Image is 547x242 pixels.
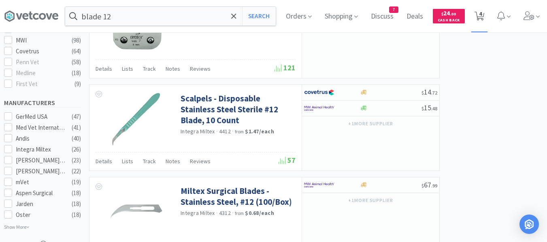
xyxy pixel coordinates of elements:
[143,65,156,72] span: Track
[96,158,112,165] span: Details
[242,7,276,25] button: Search
[421,103,437,112] span: 15
[304,179,334,191] img: f6b2451649754179b5b4e0c70c3f7cb0_2.png
[368,13,397,20] a: Discuss7
[72,123,81,133] div: ( 41 )
[166,158,180,165] span: Notes
[16,79,66,89] div: First Vet
[216,209,218,217] span: ·
[304,86,334,99] img: 77fca1acd8b6420a9015268ca798ef17_1.png
[16,177,66,187] div: mVet
[65,7,276,25] input: Search by item, sku, manufacturer, ingredient, size...
[143,158,156,165] span: Track
[232,209,234,217] span: ·
[235,129,244,135] span: from
[235,210,244,216] span: from
[72,134,81,143] div: ( 40 )
[181,93,294,126] a: Scalpels - Disposable Stainless Steel Sterile #12 Blade, 10 Count
[190,65,211,72] span: Reviews
[16,123,66,133] div: Med Vet International Direct
[16,112,66,122] div: GerMed USA
[96,65,112,72] span: Details
[72,145,81,154] div: ( 26 )
[216,128,218,135] span: ·
[110,185,162,238] img: 825703820e434fadb30dc524b649bfe1_76780.png
[431,183,437,189] span: . 99
[72,46,81,56] div: ( 64 )
[16,188,66,198] div: Aspen Surgical
[16,134,66,143] div: Andis
[16,68,66,78] div: Medline
[16,210,66,220] div: Oster
[433,5,465,27] a: $24.00Cash Back
[72,156,81,165] div: ( 23 )
[16,166,66,176] div: [PERSON_NAME] Laboratories Direct
[4,221,30,231] p: Show More
[72,177,81,187] div: ( 19 )
[275,63,296,72] span: 121
[471,14,488,21] a: 4
[421,105,424,112] span: $
[16,36,66,45] div: MWI
[72,166,81,176] div: ( 22 )
[219,128,231,135] span: 4412
[72,188,81,198] div: ( 18 )
[450,11,456,17] span: . 00
[72,199,81,209] div: ( 18 )
[181,209,215,217] a: Integra Miltex
[279,156,296,165] span: 57
[74,79,81,89] div: ( 9 )
[304,102,334,114] img: f6b2451649754179b5b4e0c70c3f7cb0_2.png
[421,180,437,189] span: 67
[441,11,443,17] span: $
[431,90,437,96] span: . 72
[190,158,211,165] span: Reviews
[389,7,398,13] span: 7
[344,118,397,129] button: +1more supplier
[16,199,66,209] div: Jarden
[438,18,460,23] span: Cash Back
[245,209,274,217] strong: $0.68 / each
[441,9,456,17] span: 24
[421,183,424,189] span: $
[72,36,81,45] div: ( 98 )
[16,57,66,67] div: Penn Vet
[181,128,215,135] a: Integra Miltex
[72,210,81,220] div: ( 18 )
[421,87,437,97] span: 14
[232,128,234,135] span: ·
[219,209,231,217] span: 4312
[245,128,274,135] strong: $1.47 / each
[403,13,426,20] a: Deals
[122,65,133,72] span: Lists
[72,57,81,67] div: ( 58 )
[16,46,66,56] div: Covetrus
[72,112,81,122] div: ( 47 )
[4,98,81,107] h5: Manufacturers
[122,158,133,165] span: Lists
[16,156,66,165] div: [PERSON_NAME] Labs
[166,65,180,72] span: Notes
[431,105,437,112] span: . 48
[344,195,397,206] button: +1more supplier
[421,90,424,96] span: $
[16,145,66,154] div: Integra Miltex
[519,215,539,234] div: Open Intercom Messenger
[110,93,162,145] img: 3571a77712d64aaba39afb9d957ecf56_122794.png
[72,68,81,78] div: ( 18 )
[181,185,294,208] a: Miltex Surgical Blades - Stainless Steel, #12 (100/Box)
